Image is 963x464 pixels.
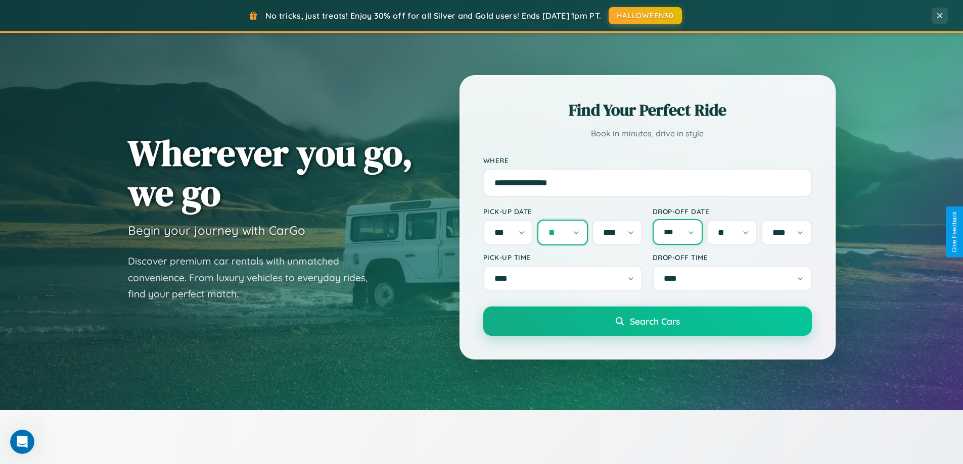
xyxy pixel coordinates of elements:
span: Search Cars [630,316,680,327]
label: Drop-off Time [653,253,812,262]
p: Book in minutes, drive in style [483,126,812,141]
label: Pick-up Time [483,253,643,262]
label: Pick-up Date [483,207,643,216]
span: No tricks, just treats! Enjoy 30% off for all Silver and Gold users! Ends [DATE] 1pm PT. [265,11,601,21]
label: Where [483,156,812,165]
iframe: Intercom live chat [10,430,34,454]
button: HALLOWEEN30 [609,7,682,24]
div: Give Feedback [951,212,958,252]
h2: Find Your Perfect Ride [483,99,812,121]
button: Search Cars [483,306,812,336]
p: Discover premium car rentals with unmatched convenience. From luxury vehicles to everyday rides, ... [128,253,381,302]
h1: Wherever you go, we go [128,133,413,213]
label: Drop-off Date [653,207,812,216]
h3: Begin your journey with CarGo [128,223,305,238]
